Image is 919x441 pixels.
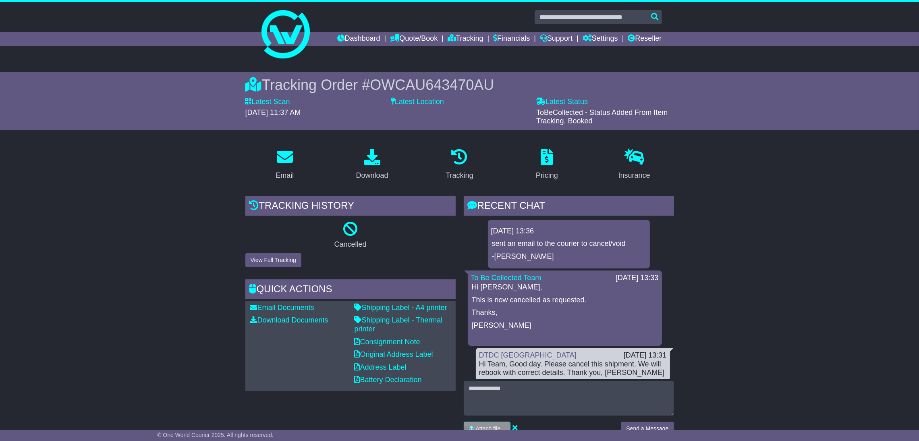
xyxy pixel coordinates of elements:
div: Email [276,170,294,181]
a: Tracking [448,32,483,46]
p: Cancelled [245,240,456,249]
a: Financials [493,32,530,46]
a: Shipping Label - A4 printer [355,304,447,312]
a: Consignment Note [355,338,420,346]
a: Dashboard [337,32,380,46]
div: Pricing [536,170,558,181]
p: Thanks, [472,308,658,317]
div: [DATE] 13:33 [616,274,659,283]
div: Tracking [446,170,473,181]
a: Pricing [531,146,563,184]
p: sent an email to the courier to cancel/void [492,239,646,248]
div: Hi Team, Good day. Please cancel this shipment. We will rebook with correct details. Thank you, [... [479,360,667,377]
div: Tracking history [245,196,456,218]
a: Original Address Label [355,350,433,358]
a: Address Label [355,363,407,371]
div: Insurance [618,170,650,181]
a: Insurance [613,146,656,184]
span: [DATE] 11:37 AM [245,108,301,116]
a: Quote/Book [390,32,438,46]
span: OWCAU643470AU [370,77,494,93]
a: Battery Declaration [355,376,422,384]
a: Email Documents [250,304,314,312]
a: To Be Collected Team [471,274,541,282]
a: DTDC [GEOGRAPHIC_DATA] [479,351,577,359]
label: Latest Location [391,98,444,106]
div: [DATE] 13:36 [491,227,647,236]
a: Download Documents [250,316,328,324]
label: Latest Status [536,98,588,106]
p: [PERSON_NAME] [472,321,658,330]
a: Settings [583,32,618,46]
a: Reseller [628,32,662,46]
span: © One World Courier 2025. All rights reserved. [157,432,274,438]
p: -[PERSON_NAME] [492,252,646,261]
button: Send a Message [621,422,674,436]
button: View Full Tracking [245,253,301,267]
div: RECENT CHAT [464,196,674,218]
a: Tracking [440,146,478,184]
a: Email [270,146,299,184]
div: [DATE] 13:31 [624,351,667,360]
div: Download [356,170,388,181]
a: Shipping Label - Thermal printer [355,316,443,333]
p: This is now cancelled as requested. [472,296,658,305]
p: Hi [PERSON_NAME], [472,283,658,292]
span: ToBeCollected - Status Added From Item Tracking. Booked [536,108,668,125]
div: Quick Actions [245,279,456,301]
label: Latest Scan [245,98,290,106]
div: Tracking Order # [245,76,674,94]
a: Download [351,146,394,184]
a: Support [540,32,573,46]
